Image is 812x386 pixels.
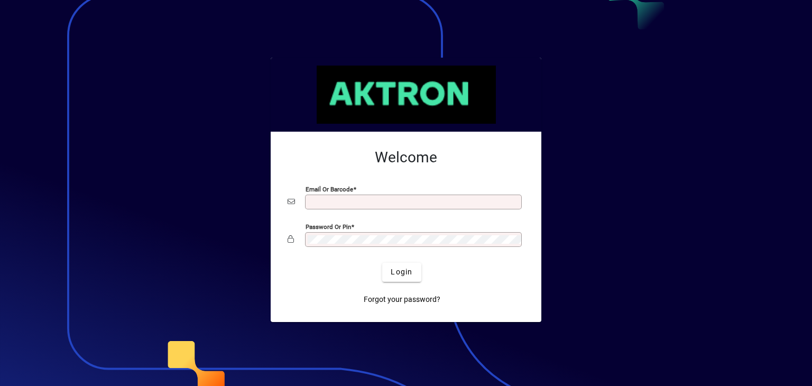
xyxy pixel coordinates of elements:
[306,223,351,230] mat-label: Password or Pin
[306,185,353,192] mat-label: Email or Barcode
[382,263,421,282] button: Login
[364,294,440,305] span: Forgot your password?
[288,149,524,167] h2: Welcome
[359,290,445,309] a: Forgot your password?
[391,266,412,278] span: Login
